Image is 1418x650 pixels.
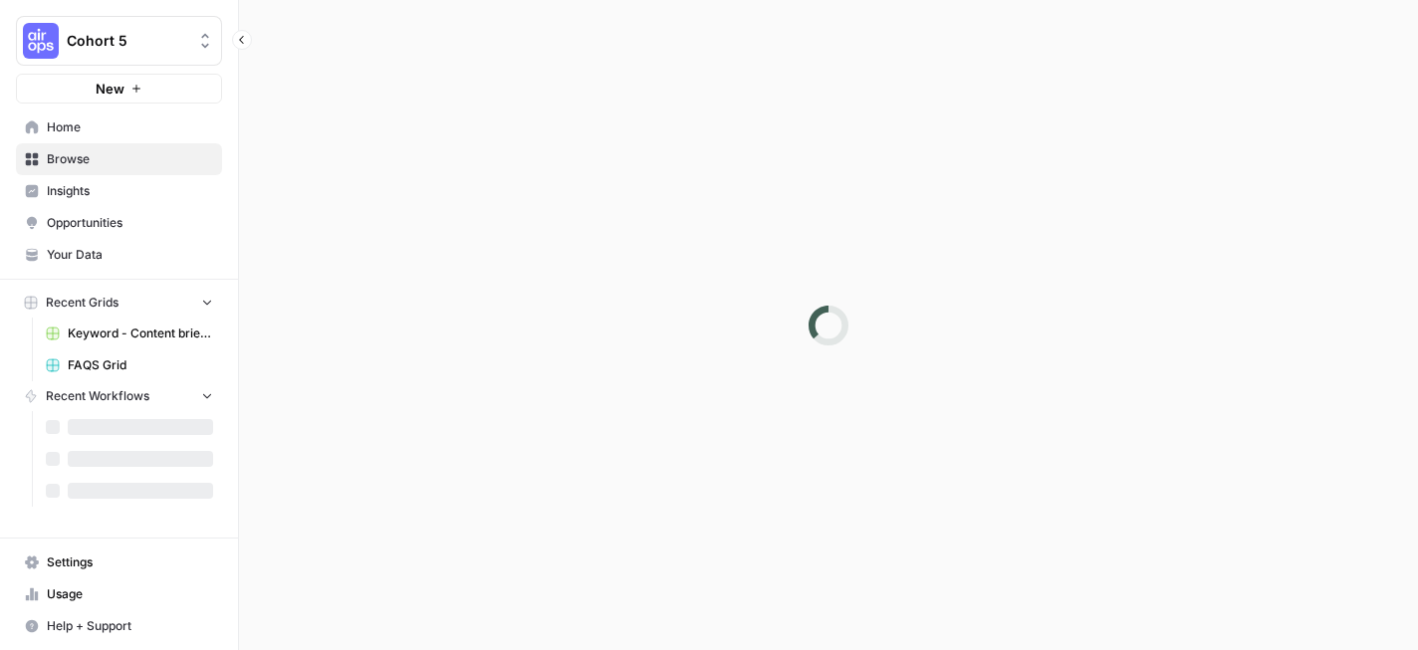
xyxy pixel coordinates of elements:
[47,617,213,635] span: Help + Support
[47,118,213,136] span: Home
[47,246,213,264] span: Your Data
[47,553,213,571] span: Settings
[16,610,222,642] button: Help + Support
[16,143,222,175] a: Browse
[16,288,222,318] button: Recent Grids
[37,349,222,381] a: FAQS Grid
[16,111,222,143] a: Home
[46,387,149,405] span: Recent Workflows
[96,79,124,99] span: New
[47,150,213,168] span: Browse
[16,74,222,104] button: New
[23,23,59,59] img: Cohort 5 Logo
[47,585,213,603] span: Usage
[68,325,213,342] span: Keyword - Content brief - Article (Airops builders) - [PERSON_NAME]
[16,546,222,578] a: Settings
[67,31,187,51] span: Cohort 5
[16,207,222,239] a: Opportunities
[16,381,222,411] button: Recent Workflows
[47,182,213,200] span: Insights
[47,214,213,232] span: Opportunities
[16,239,222,271] a: Your Data
[16,578,222,610] a: Usage
[37,318,222,349] a: Keyword - Content brief - Article (Airops builders) - [PERSON_NAME]
[16,175,222,207] a: Insights
[68,356,213,374] span: FAQS Grid
[16,16,222,66] button: Workspace: Cohort 5
[46,294,118,312] span: Recent Grids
